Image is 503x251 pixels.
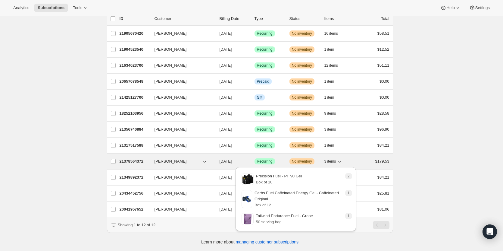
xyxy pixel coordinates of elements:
[380,79,389,84] span: $0.00
[120,158,150,164] p: 21378564372
[256,173,302,179] p: Precision Fuel - PF 90 Gel
[348,214,350,218] span: 1
[377,63,389,68] span: $51.11
[155,94,187,100] span: [PERSON_NAME]
[255,202,342,208] p: Box of 12
[324,63,338,68] span: 12 items
[377,47,389,52] span: $12.52
[257,31,273,36] span: Recurring
[120,189,389,198] div: 20434452756[PERSON_NAME][DATE]SuccessRecurringWarningNo inventory1 item$25.81
[220,79,232,84] span: [DATE]
[380,95,389,100] span: $0.00
[10,4,33,12] button: Analytics
[120,110,150,116] p: 18252103956
[120,190,150,196] p: 20434452756
[151,29,211,38] button: [PERSON_NAME]
[381,16,389,22] p: Total
[120,30,150,37] p: 21905670420
[118,222,156,228] p: Showing 1 to 12 of 12
[120,126,150,132] p: 21356740884
[257,47,273,52] span: Recurring
[292,143,312,148] span: No inventory
[255,16,285,22] div: Type
[201,239,298,245] p: Learn more about
[220,175,232,180] span: [DATE]
[34,4,68,12] button: Subscriptions
[256,179,302,185] p: Box of 10
[242,213,254,225] img: variant image
[220,207,232,211] span: [DATE]
[220,191,232,195] span: [DATE]
[437,4,464,12] button: Help
[466,4,493,12] button: Settings
[348,191,350,195] span: 1
[120,94,150,100] p: 21425127700
[292,47,312,52] span: No inventory
[324,61,345,70] button: 12 items
[120,206,150,212] p: 20041957652
[373,221,389,229] nav: Pagination
[120,77,389,86] div: 20657078548[PERSON_NAME][DATE]InfoPrepaidWarningNo inventory1 item$0.00
[257,143,273,148] span: Recurring
[324,125,343,134] button: 3 items
[120,29,389,38] div: 21905670420[PERSON_NAME][DATE]SuccessRecurringWarningNo inventory16 items$58.51
[377,111,389,116] span: $28.58
[120,173,389,182] div: 21349892372[PERSON_NAME][DATE]SuccessRecurringWarningNo inventory1 item$34.21
[69,4,92,12] button: Tools
[155,142,187,148] span: [PERSON_NAME]
[220,16,250,22] p: Billing Date
[120,16,389,22] div: IDCustomerBilling DateTypeStatusItemsTotal
[292,79,312,84] span: No inventory
[155,174,187,180] span: [PERSON_NAME]
[120,45,389,54] div: 21904523540[PERSON_NAME][DATE]SuccessRecurringWarningNo inventory1 item$12.52
[324,141,341,150] button: 1 item
[324,111,336,116] span: 9 items
[120,142,150,148] p: 21317517588
[324,95,334,100] span: 1 item
[292,63,312,68] span: No inventory
[151,109,211,118] button: [PERSON_NAME]
[151,189,211,198] button: [PERSON_NAME]
[324,143,334,148] span: 1 item
[151,141,211,150] button: [PERSON_NAME]
[220,111,232,116] span: [DATE]
[324,45,341,54] button: 1 item
[155,126,187,132] span: [PERSON_NAME]
[220,95,232,100] span: [DATE]
[257,95,263,100] span: Gift
[151,45,211,54] button: [PERSON_NAME]
[377,207,389,211] span: $31.06
[324,109,343,118] button: 9 items
[155,78,187,84] span: [PERSON_NAME]
[155,46,187,52] span: [PERSON_NAME]
[257,111,273,116] span: Recurring
[155,206,187,212] span: [PERSON_NAME]
[120,61,389,70] div: 21634023700[PERSON_NAME][DATE]SuccessRecurringWarningNo inventory12 items$51.11
[292,111,312,116] span: No inventory
[151,61,211,70] button: [PERSON_NAME]
[324,29,345,38] button: 16 items
[120,205,389,214] div: 20041957652[PERSON_NAME][DATE]SuccessRecurringWarningNo inventory1 item$31.06
[257,159,273,164] span: Recurring
[324,157,343,166] button: 3 items
[257,79,269,84] span: Prepaid
[256,219,313,225] p: 50 serving bag
[483,224,497,239] div: Open Intercom Messenger
[377,143,389,148] span: $34.21
[377,127,389,132] span: $96.90
[151,77,211,86] button: [PERSON_NAME]
[120,78,150,84] p: 20657078548
[120,62,150,68] p: 21634023700
[120,141,389,150] div: 21317517588[PERSON_NAME][DATE]SuccessRecurringWarningNo inventory1 item$34.21
[375,159,389,164] span: $179.53
[324,159,336,164] span: 3 items
[120,157,389,166] div: 21378564372[PERSON_NAME][DATE]SuccessRecurringWarningNo inventory3 items$179.53
[292,31,312,36] span: No inventory
[151,205,211,214] button: [PERSON_NAME]
[324,79,334,84] span: 1 item
[120,125,389,134] div: 21356740884[PERSON_NAME][DATE]SuccessRecurringWarningNo inventory3 items$96.90
[155,16,215,22] p: Customer
[324,16,355,22] div: Items
[155,62,187,68] span: [PERSON_NAME]
[377,175,389,180] span: $34.21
